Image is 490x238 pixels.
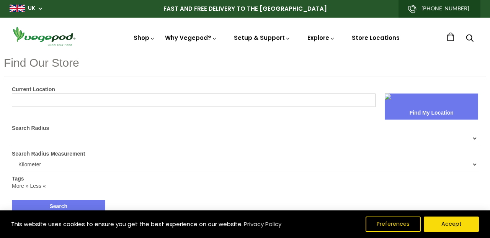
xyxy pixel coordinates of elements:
[12,125,478,132] label: Search Radius
[28,5,35,12] a: UK
[11,220,243,228] span: This website uses cookies to ensure you get the best experience on our website.
[307,34,335,42] a: Explore
[366,217,421,232] button: Preferences
[165,34,217,42] a: Why Vegepod?
[243,217,283,231] a: Privacy Policy (opens in a new tab)
[134,34,155,42] a: Shop
[385,94,391,100] img: sca.location-find-location.png
[12,183,29,189] a: More »
[385,107,478,120] button: Find My Location
[12,176,24,182] label: Tags
[10,5,25,12] img: gb_large.png
[12,150,478,158] label: Search Radius Measurement
[352,34,400,42] a: Store Locations
[12,86,478,94] label: Current Location
[30,183,46,189] a: Less «
[10,25,78,47] img: Vegepod
[234,34,291,42] a: Setup & Support
[4,55,486,71] h1: Find Our Store
[12,200,105,213] button: Search
[466,35,474,43] a: Search
[424,217,479,232] button: Accept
